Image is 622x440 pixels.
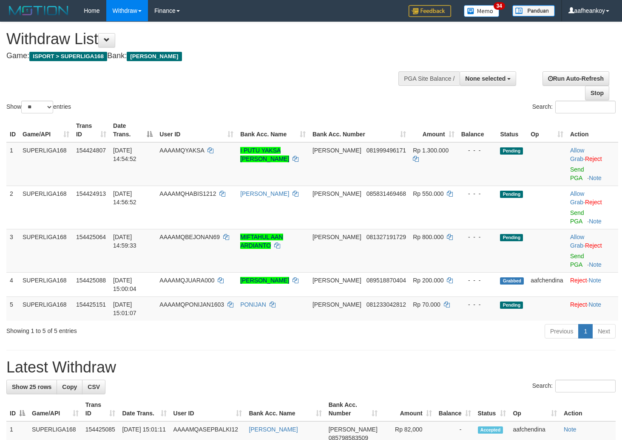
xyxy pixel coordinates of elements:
[409,5,451,17] img: Feedback.jpg
[6,272,19,296] td: 4
[76,234,106,240] span: 154425064
[6,397,28,421] th: ID: activate to sort column descending
[381,397,435,421] th: Amount: activate to sort column ascending
[312,190,361,197] span: [PERSON_NAME]
[76,277,106,284] span: 154425088
[76,301,106,308] span: 154425151
[589,175,602,181] a: Note
[564,426,577,433] a: Note
[461,300,494,309] div: - - -
[461,189,494,198] div: - - -
[398,71,460,86] div: PGA Site Balance /
[19,272,73,296] td: SUPERLIGA168
[409,118,457,142] th: Amount: activate to sort column ascending
[570,234,585,249] span: ·
[240,234,283,249] a: MIFTAHUL AAN ARDIANTO
[159,190,216,197] span: AAAAMQHABIS1212
[578,324,593,338] a: 1
[570,190,585,206] span: ·
[6,323,253,335] div: Showing 1 to 5 of 5 entries
[29,52,107,61] span: ISPORT > SUPERLIGA168
[329,426,378,433] span: [PERSON_NAME]
[567,229,618,272] td: ·
[366,147,406,154] span: Copy 081999496171 to clipboard
[28,397,82,421] th: Game/API: activate to sort column ascending
[6,380,57,394] a: Show 25 rows
[497,118,527,142] th: Status
[82,397,119,421] th: Trans ID: activate to sort column ascending
[366,301,406,308] span: Copy 081233042812 to clipboard
[555,101,616,113] input: Search:
[478,426,503,434] span: Accepted
[6,118,19,142] th: ID
[458,118,497,142] th: Balance
[19,229,73,272] td: SUPERLIGA168
[82,380,105,394] a: CSV
[512,5,555,17] img: panduan.png
[366,190,406,197] span: Copy 085831469468 to clipboard
[240,190,289,197] a: [PERSON_NAME]
[413,147,449,154] span: Rp 1.300.000
[113,190,136,206] span: [DATE] 14:56:52
[474,397,510,421] th: Status: activate to sort column ascending
[19,296,73,321] td: SUPERLIGA168
[73,118,110,142] th: Trans ID: activate to sort column ascending
[527,118,567,142] th: Op: activate to sort column ascending
[567,296,618,321] td: ·
[19,142,73,186] td: SUPERLIGA168
[461,146,494,155] div: - - -
[6,296,19,321] td: 5
[570,166,584,181] a: Send PGA
[312,277,361,284] span: [PERSON_NAME]
[560,397,616,421] th: Action
[413,277,443,284] span: Rp 200.000
[570,277,587,284] a: Reject
[570,301,587,308] a: Reject
[567,272,618,296] td: ·
[119,397,170,421] th: Date Trans.: activate to sort column ascending
[240,147,289,162] a: I PUTU YAKSA [PERSON_NAME]
[156,118,237,142] th: User ID: activate to sort column ascending
[567,142,618,186] td: ·
[509,397,560,421] th: Op: activate to sort column ascending
[159,277,214,284] span: AAAAMQJUARA000
[76,147,106,154] span: 154424807
[366,234,406,240] span: Copy 081327191729 to clipboard
[413,234,443,240] span: Rp 800.000
[494,2,505,10] span: 34
[19,118,73,142] th: Game/API: activate to sort column ascending
[6,359,616,376] h1: Latest Withdraw
[545,324,579,338] a: Previous
[555,380,616,392] input: Search:
[240,301,266,308] a: PONIJAN
[6,4,71,17] img: MOTION_logo.png
[592,324,616,338] a: Next
[413,190,443,197] span: Rp 550.000
[500,302,523,309] span: Pending
[113,234,136,249] span: [DATE] 14:59:33
[589,261,602,268] a: Note
[159,301,224,308] span: AAAAMQPONIJAN1603
[21,101,53,113] select: Showentries
[461,233,494,241] div: - - -
[159,147,204,154] span: AAAAMQYAKSA
[500,277,524,285] span: Grabbed
[312,234,361,240] span: [PERSON_NAME]
[113,277,136,292] span: [DATE] 15:00:04
[585,199,602,206] a: Reject
[19,186,73,229] td: SUPERLIGA168
[62,384,77,390] span: Copy
[309,118,409,142] th: Bank Acc. Number: activate to sort column ascending
[585,242,602,249] a: Reject
[6,142,19,186] td: 1
[113,147,136,162] span: [DATE] 14:54:52
[170,397,246,421] th: User ID: activate to sort column ascending
[6,31,406,48] h1: Withdraw List
[12,384,51,390] span: Show 25 rows
[6,52,406,60] h4: Game: Bank:
[567,186,618,229] td: ·
[113,301,136,316] span: [DATE] 15:01:07
[249,426,298,433] a: [PERSON_NAME]
[500,191,523,198] span: Pending
[465,75,506,82] span: None selected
